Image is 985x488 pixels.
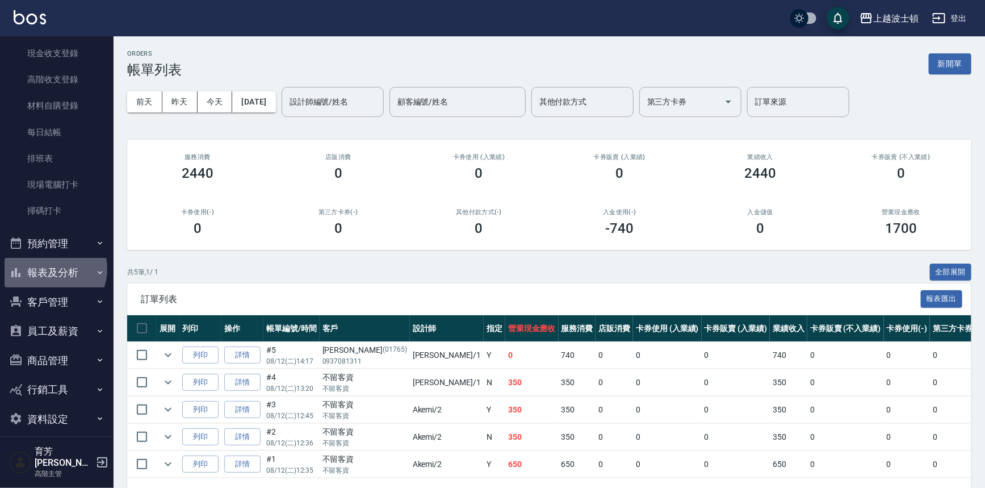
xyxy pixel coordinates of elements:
td: [PERSON_NAME] /1 [410,342,484,369]
td: Y [484,342,505,369]
span: 訂單列表 [141,294,921,305]
h3: 0 [475,220,483,236]
h3: 帳單列表 [127,62,182,78]
button: expand row [160,401,177,418]
td: 350 [559,424,596,451]
th: 客戶 [320,315,410,342]
button: 全部展開 [930,264,972,281]
button: 商品管理 [5,346,109,376]
td: #3 [263,397,320,423]
img: Logo [14,10,46,24]
a: 排班表 [5,145,109,172]
td: 0 [884,397,930,423]
button: Open [719,93,737,111]
h2: ORDERS [127,50,182,57]
h3: 0 [897,165,905,181]
td: Y [484,397,505,423]
h5: 育芳[PERSON_NAME] [35,446,93,469]
div: 不留客資 [322,426,407,438]
img: Person [9,451,32,474]
td: 0 [596,451,633,478]
td: 650 [559,451,596,478]
td: 0 [930,424,984,451]
h2: 卡券販賣 (不入業績) [844,153,958,161]
a: 詳情 [224,456,261,473]
td: 0 [633,451,702,478]
td: 0 [884,424,930,451]
td: 350 [505,369,559,396]
button: 今天 [198,91,233,112]
p: 不留客資 [322,411,407,421]
td: #2 [263,424,320,451]
td: 350 [559,369,596,396]
td: 0 [702,342,770,369]
td: 0 [807,369,883,396]
td: 0 [702,424,770,451]
td: Akemi /2 [410,451,484,478]
a: 現場電腦打卡 [5,172,109,198]
td: Y [484,451,505,478]
td: 0 [884,369,930,396]
button: 上越波士頓 [855,7,923,30]
th: 設計師 [410,315,484,342]
td: 350 [559,397,596,423]
a: 高階收支登錄 [5,66,109,93]
th: 營業現金應收 [505,315,559,342]
button: 資料設定 [5,404,109,434]
th: 指定 [484,315,505,342]
h3: 0 [475,165,483,181]
a: 詳情 [224,428,261,446]
button: 列印 [182,374,219,391]
p: 08/12 (二) 12:45 [266,411,317,421]
h3: 0 [615,165,623,181]
td: 650 [770,451,807,478]
button: 列印 [182,347,219,364]
button: 昨天 [162,91,198,112]
a: 報表匯出 [921,293,963,304]
th: 店販消費 [596,315,633,342]
p: 0937081311 [322,356,407,366]
a: 詳情 [224,347,261,364]
td: 0 [596,342,633,369]
div: 上越波士頓 [873,11,919,26]
td: #1 [263,451,320,478]
button: 客戶管理 [5,287,109,317]
p: 不留客資 [322,383,407,394]
button: [DATE] [232,91,275,112]
td: 0 [930,397,984,423]
h2: 卡券使用(-) [141,208,254,216]
td: 0 [596,424,633,451]
td: 0 [633,369,702,396]
h3: 2440 [182,165,213,181]
td: 0 [930,342,984,369]
th: 帳單編號/時間 [263,315,320,342]
button: 列印 [182,428,219,446]
td: N [484,369,505,396]
td: #5 [263,342,320,369]
button: 前天 [127,91,162,112]
th: 展開 [157,315,179,342]
td: #4 [263,369,320,396]
a: 詳情 [224,401,261,419]
p: 不留客資 [322,465,407,476]
div: 不留客資 [322,399,407,411]
h2: 第三方卡券(-) [282,208,395,216]
td: 0 [633,424,702,451]
h2: 卡券使用 (入業績) [422,153,536,161]
th: 卡券使用(-) [884,315,930,342]
p: 08/12 (二) 13:20 [266,383,317,394]
h3: 服務消費 [141,153,254,161]
td: 650 [505,451,559,478]
button: 員工及薪資 [5,316,109,346]
td: 0 [807,342,883,369]
h3: -740 [606,220,634,236]
h2: 其他付款方式(-) [422,208,536,216]
h2: 卡券販賣 (入業績) [563,153,676,161]
button: 列印 [182,456,219,473]
td: 0 [633,342,702,369]
div: [PERSON_NAME] [322,344,407,356]
a: 新開單 [929,58,971,69]
p: 高階主管 [35,469,93,479]
th: 業績收入 [770,315,807,342]
button: 登出 [928,8,971,29]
